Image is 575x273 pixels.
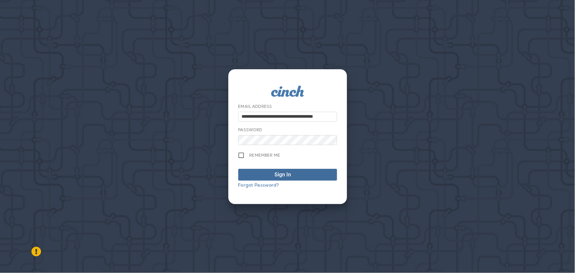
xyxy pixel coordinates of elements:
div: Sign In [275,171,291,179]
span: Remember me [249,153,280,158]
label: Email Address [238,104,272,109]
a: Forgot Password? [238,182,279,188]
label: Password [238,127,262,133]
button: Sign In [238,169,337,181]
